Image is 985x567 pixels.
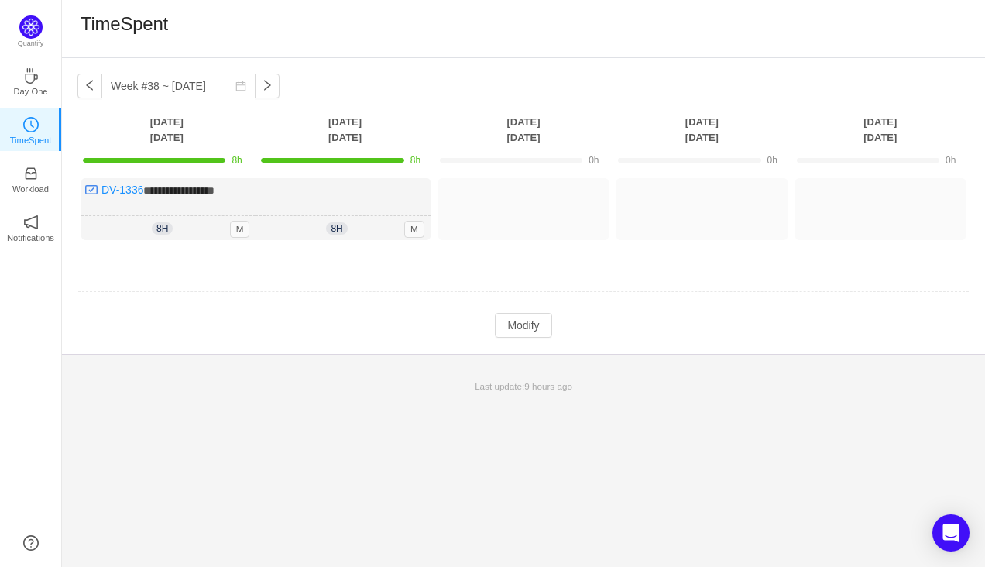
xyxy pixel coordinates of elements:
a: icon: question-circle [23,535,39,551]
input: Select a week [101,74,256,98]
span: 8h [410,155,420,166]
th: [DATE] [DATE] [613,114,791,146]
span: M [230,221,250,238]
p: TimeSpent [10,133,52,147]
img: 10300 [85,184,98,196]
img: Quantify [19,15,43,39]
p: Workload [12,182,49,196]
a: icon: clock-circleTimeSpent [23,122,39,137]
th: [DATE] [DATE] [791,114,970,146]
a: DV-1336 [101,184,143,196]
a: icon: notificationNotifications [23,219,39,235]
span: 9 hours ago [524,381,572,391]
span: 0h [589,155,599,166]
th: [DATE] [DATE] [434,114,613,146]
i: icon: notification [23,215,39,230]
button: icon: right [255,74,280,98]
span: M [404,221,424,238]
p: Quantify [18,39,44,50]
span: 0h [767,155,777,166]
h1: TimeSpent [81,12,168,36]
div: Open Intercom Messenger [932,514,970,552]
span: 8h [326,222,347,235]
th: [DATE] [DATE] [77,114,256,146]
th: [DATE] [DATE] [256,114,434,146]
span: Last update: [475,381,572,391]
span: 8h [232,155,242,166]
i: icon: coffee [23,68,39,84]
i: icon: calendar [235,81,246,91]
a: icon: inboxWorkload [23,170,39,186]
p: Notifications [7,231,54,245]
i: icon: clock-circle [23,117,39,132]
button: Modify [495,313,551,338]
span: 8h [152,222,173,235]
a: icon: coffeeDay One [23,73,39,88]
span: 0h [946,155,956,166]
button: icon: left [77,74,102,98]
p: Day One [13,84,47,98]
i: icon: inbox [23,166,39,181]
